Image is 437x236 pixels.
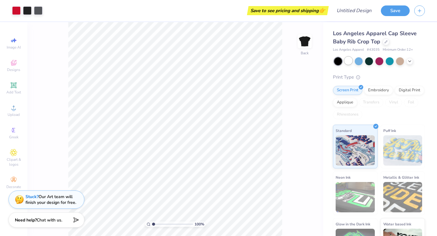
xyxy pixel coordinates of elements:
[385,98,402,107] div: Vinyl
[381,5,410,16] button: Save
[3,157,24,167] span: Clipart & logos
[383,174,419,180] span: Metallic & Glitter Ink
[404,98,418,107] div: Foil
[364,86,393,95] div: Embroidery
[299,35,311,47] img: Back
[6,90,21,95] span: Add Text
[249,6,327,15] div: Save to see pricing and shipping
[301,50,309,56] div: Back
[336,127,352,134] span: Standard
[383,47,413,52] span: Minimum Order: 12 +
[333,98,357,107] div: Applique
[395,86,424,95] div: Digital Print
[336,221,370,227] span: Glow in the Dark Ink
[336,182,375,212] img: Neon Ink
[8,112,20,117] span: Upload
[15,217,37,223] strong: Need help?
[7,45,21,50] span: Image AI
[383,127,396,134] span: Puff Ink
[333,86,362,95] div: Screen Print
[195,221,204,227] span: 100 %
[359,98,383,107] div: Transfers
[7,67,20,72] span: Designs
[25,194,76,205] div: Our Art team will finish your design for free.
[383,182,422,212] img: Metallic & Glitter Ink
[383,135,422,166] img: Puff Ink
[336,135,375,166] img: Standard
[25,194,39,200] strong: Stuck?
[6,184,21,189] span: Decorate
[333,30,417,45] span: Los Angeles Apparel Cap Sleeve Baby Rib Crop Top
[37,217,62,223] span: Chat with us.
[336,174,351,180] span: Neon Ink
[333,74,425,81] div: Print Type
[333,110,362,119] div: Rhinestones
[332,5,376,17] input: Untitled Design
[333,47,364,52] span: Los Angeles Apparel
[319,7,325,14] span: 👉
[383,221,411,227] span: Water based Ink
[9,135,19,140] span: Greek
